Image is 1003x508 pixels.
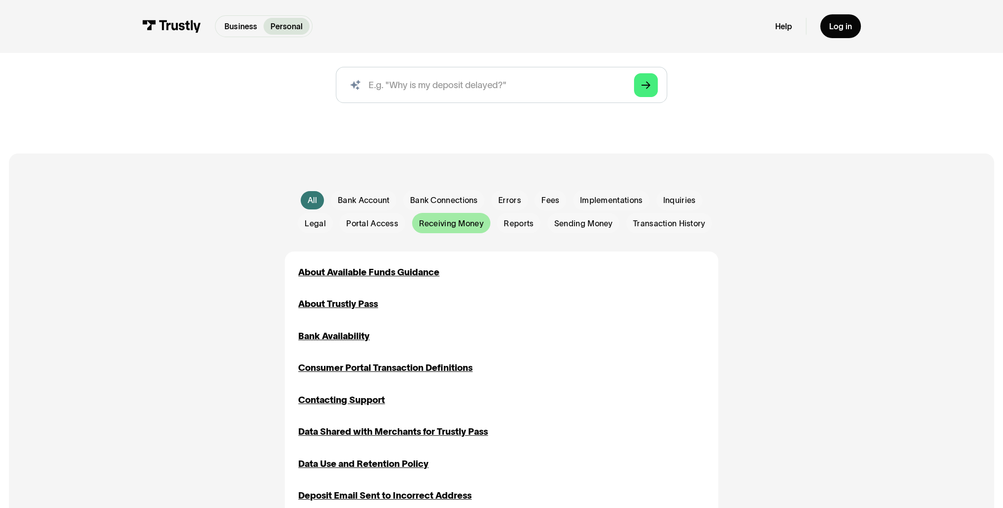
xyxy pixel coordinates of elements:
span: Transaction History [633,218,705,229]
a: Personal [264,18,310,34]
span: Implementations [580,195,642,206]
p: Personal [270,20,303,32]
form: Search [336,67,667,103]
span: Sending Money [554,218,613,229]
img: Trustly Logo [142,20,202,32]
a: About Trustly Pass [298,297,378,311]
a: Data Shared with Merchants for Trustly Pass [298,425,488,439]
a: Help [775,21,792,32]
span: Bank Connections [410,195,478,206]
a: Deposit Email Sent to Incorrect Address [298,489,472,503]
form: Email Form [285,190,719,234]
span: Bank Account [338,195,389,206]
a: Bank Availability [298,329,370,343]
span: Receiving Money [419,218,483,229]
span: Inquiries [663,195,696,206]
input: search [336,67,667,103]
span: Legal [305,218,325,229]
span: Errors [498,195,521,206]
p: Business [224,20,257,32]
a: About Available Funds Guidance [298,265,439,279]
div: All [308,195,317,206]
a: All [301,191,324,209]
a: Business [218,18,264,34]
span: Reports [504,218,533,229]
a: Contacting Support [298,393,385,407]
div: Log in [829,21,852,32]
span: Portal Access [346,218,398,229]
a: Log in [820,14,861,39]
a: Consumer Portal Transaction Definitions [298,361,473,375]
span: Fees [541,195,559,206]
a: Data Use and Retention Policy [298,457,428,471]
